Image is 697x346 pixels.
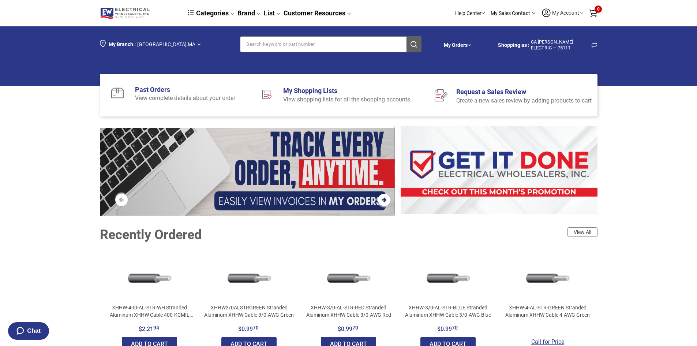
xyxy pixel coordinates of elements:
[280,95,410,103] div: View shopping lists for all the shopping accounts
[100,227,202,242] div: Recently Ordered
[253,325,259,331] sup: 70
[456,88,528,96] a: Request a Sales Review
[444,42,468,48] a: My Orders
[531,39,589,51] span: CA [PERSON_NAME] ELECTRIC — 75111
[115,194,128,206] button: Previous Slide
[100,32,433,57] div: Section row
[204,256,295,321] a: XHHW3/0ALSTRGREEN Stranded Aluminum XHHW Cable 3/0-AWG Green
[197,43,201,46] img: Arrow
[551,10,580,16] span: My Account
[531,339,564,345] a: Call for Price
[428,83,453,108] img: db86e7b8-eea1-4461-942a-600acecff2ee___a0edd7bba8c932fdfdfa47368f12ac46.svg
[326,256,371,301] img: XHHW-3/0-AL-STR-RED Stranded Aluminum XHHW Cable 3/0-AWG Red
[100,126,395,215] div: Current slide is 3 of 4
[100,7,153,19] img: Logo
[595,5,602,13] span: 0
[525,256,570,301] img: XHHW-4-AL-STR-GREEN Stranded Aluminum XHHW Cable 4-AWG Green
[132,93,235,101] div: View complete details about your order
[254,81,280,108] img: 215b2279-c40c-409e-9416-c99363f07178___c115fa6c6e02b6c33e75f011dc424a9e.svg
[541,8,584,19] button: My Account
[502,304,593,319] p: XHHW-4-AL-STR-GREEN Stranded Aluminum XHHW Cable 4-AWG Green
[284,9,351,17] a: Customer Resources
[303,304,394,319] p: XHHW-3/0-AL-STR-RED Stranded Aluminum XHHW Cable 3/0-AWG Red
[303,256,394,321] a: XHHW-3/0-AL-STR-RED Stranded Aluminum XHHW Cable 3/0-AWG Red
[226,256,272,301] img: XHHW3/0ALSTRGREEN Stranded Aluminum XHHW Cable 3/0-AWG Green
[398,4,597,22] div: Section row
[453,96,592,104] div: Create a new sales review by adding products to cart
[591,41,597,49] span: Change Shopping Account
[27,327,41,334] span: Chat
[7,321,50,341] button: Chat
[437,325,458,332] span: $ 0 . 9 9
[403,256,494,321] a: XHHW-3/0-AL-STR-BLUE Stranded Aluminum XHHW Cable 3/0-AWG Blue
[455,4,485,22] div: Help Center
[403,304,494,319] p: XHHW-3/0-AL-STR-BLUE Stranded Aluminum XHHW Cable 3/0-AWG Blue
[137,41,195,47] span: [GEOGRAPHIC_DATA] , MA
[502,256,593,321] a: XHHW-4-AL-STR-GREEN Stranded Aluminum XHHW Cable 4-AWG Green
[264,9,281,17] a: List
[532,12,536,14] img: Arrow
[132,86,170,94] a: Past Orders
[188,10,194,15] img: dcb64e45f5418a636573a8ace67a09fc.svg
[338,325,358,332] span: $ 0 . 9 9
[378,194,390,206] button: Next Slide
[426,256,471,301] img: XHHW-3/0-AL-STR-BLUE Stranded Aluminum XHHW Cable 3/0-AWG Blue
[100,32,597,57] div: Section row
[188,9,235,17] a: Categories
[452,325,458,331] sup: 70
[104,256,195,321] a: XHHW-400-AL-STR-WH Stranded Aluminum XHHW Cable 400-KCMIL White
[444,35,471,55] div: Section row
[127,256,172,301] img: XHHW-400-AL-STR-WH Stranded Aluminum XHHW Cable 400-KCMIL White
[567,227,597,237] a: View All
[100,126,395,215] section: slider
[406,37,421,52] button: Search Products
[153,325,159,331] sup: 94
[100,7,175,19] a: Logo
[498,42,531,48] span: CA SENECAL ELECTRIC - 75111
[444,35,471,55] div: My Orders
[591,41,597,49] img: Repeat Icon
[455,10,481,17] p: Help Center
[240,37,395,52] input: Clear search fieldSearch Products
[139,325,159,332] span: $ 2 . 2 1
[204,304,295,319] p: XHHW3/0ALSTRGREEN Stranded Aluminum XHHW Cable 3/0-AWG Green
[352,325,358,331] sup: 70
[280,87,337,95] a: My Shopping Lists
[103,78,132,108] img: d9a4b98d-a87c-4813-ac03-9b0292e6cd65___62e4026bb5860403ad49fd7cb9366958.svg
[104,304,195,319] p: XHHW-400-AL-STR-WH Stranded Aluminum XHHW Cable 400-KCMIL White
[491,4,536,22] div: My Sales Contact
[109,41,136,47] span: My Branch :
[237,9,261,17] a: Brand
[238,325,259,332] span: $ 0 . 9 9
[433,35,597,55] div: Section row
